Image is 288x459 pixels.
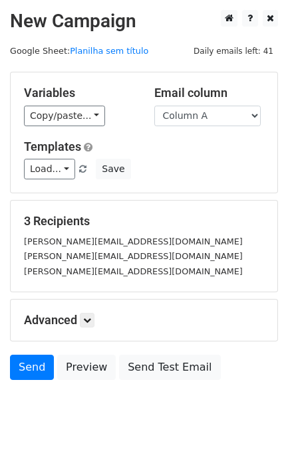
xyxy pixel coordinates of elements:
[70,46,148,56] a: Planilha sem título
[221,395,288,459] div: Widget de chat
[24,251,243,261] small: [PERSON_NAME][EMAIL_ADDRESS][DOMAIN_NAME]
[24,139,81,153] a: Templates
[24,214,264,229] h5: 3 Recipients
[221,395,288,459] iframe: Chat Widget
[24,236,243,246] small: [PERSON_NAME][EMAIL_ADDRESS][DOMAIN_NAME]
[24,106,105,126] a: Copy/paste...
[189,44,278,58] span: Daily emails left: 41
[189,46,278,56] a: Daily emails left: 41
[119,355,220,380] a: Send Test Email
[24,159,75,179] a: Load...
[24,266,243,276] small: [PERSON_NAME][EMAIL_ADDRESS][DOMAIN_NAME]
[24,86,134,100] h5: Variables
[10,10,278,33] h2: New Campaign
[96,159,130,179] button: Save
[154,86,265,100] h5: Email column
[57,355,116,380] a: Preview
[10,355,54,380] a: Send
[24,313,264,327] h5: Advanced
[10,46,148,56] small: Google Sheet:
